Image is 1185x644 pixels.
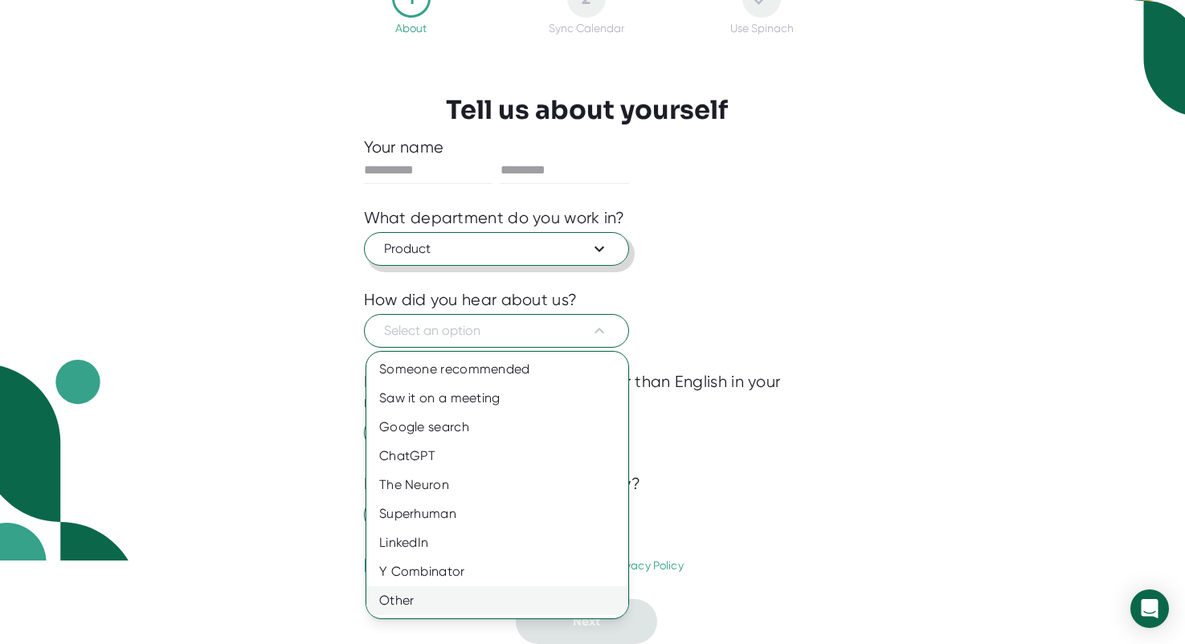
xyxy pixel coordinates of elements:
div: Other [366,586,628,615]
div: ChatGPT [366,442,628,471]
div: Open Intercom Messenger [1130,589,1169,628]
div: Y Combinator [366,557,628,586]
div: LinkedIn [366,528,628,557]
div: Saw it on a meeting [366,384,628,413]
div: The Neuron [366,471,628,499]
div: Google search [366,413,628,442]
div: Superhuman [366,499,628,528]
div: Someone recommended [366,355,628,384]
